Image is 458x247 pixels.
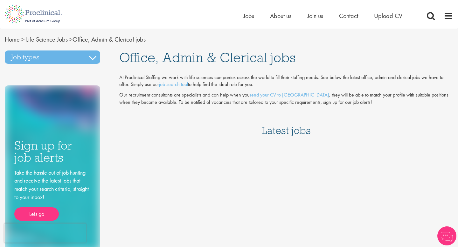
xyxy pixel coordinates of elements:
a: Contact [339,12,358,20]
a: About us [270,12,291,20]
span: > [21,35,24,43]
a: breadcrumb link to Home [5,35,20,43]
a: job search tool [159,81,188,88]
a: Join us [307,12,323,20]
div: Take the hassle out of job hunting and receive the latest jobs that match your search criteria, s... [14,169,91,221]
h3: Job types [5,50,100,64]
img: Chatbot [437,226,456,245]
a: Jobs [243,12,254,20]
a: Lets go [14,207,59,221]
iframe: reCAPTCHA [4,224,86,243]
p: At Proclinical Staffing we work with life sciences companies across the world to fill their staff... [119,74,453,89]
a: breadcrumb link to Life Science Jobs [26,35,68,43]
a: send your CV to [GEOGRAPHIC_DATA] [249,91,329,98]
h3: Sign up for job alerts [14,139,91,164]
h3: Latest jobs [262,109,311,140]
a: Upload CV [374,12,402,20]
span: > [69,35,73,43]
span: Office, Admin & Clerical jobs [5,35,146,43]
p: Our recruitment consultants are specialists and can help when you , they will be able to match yo... [119,91,453,106]
span: Office, Admin & Clerical jobs [119,49,295,66]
